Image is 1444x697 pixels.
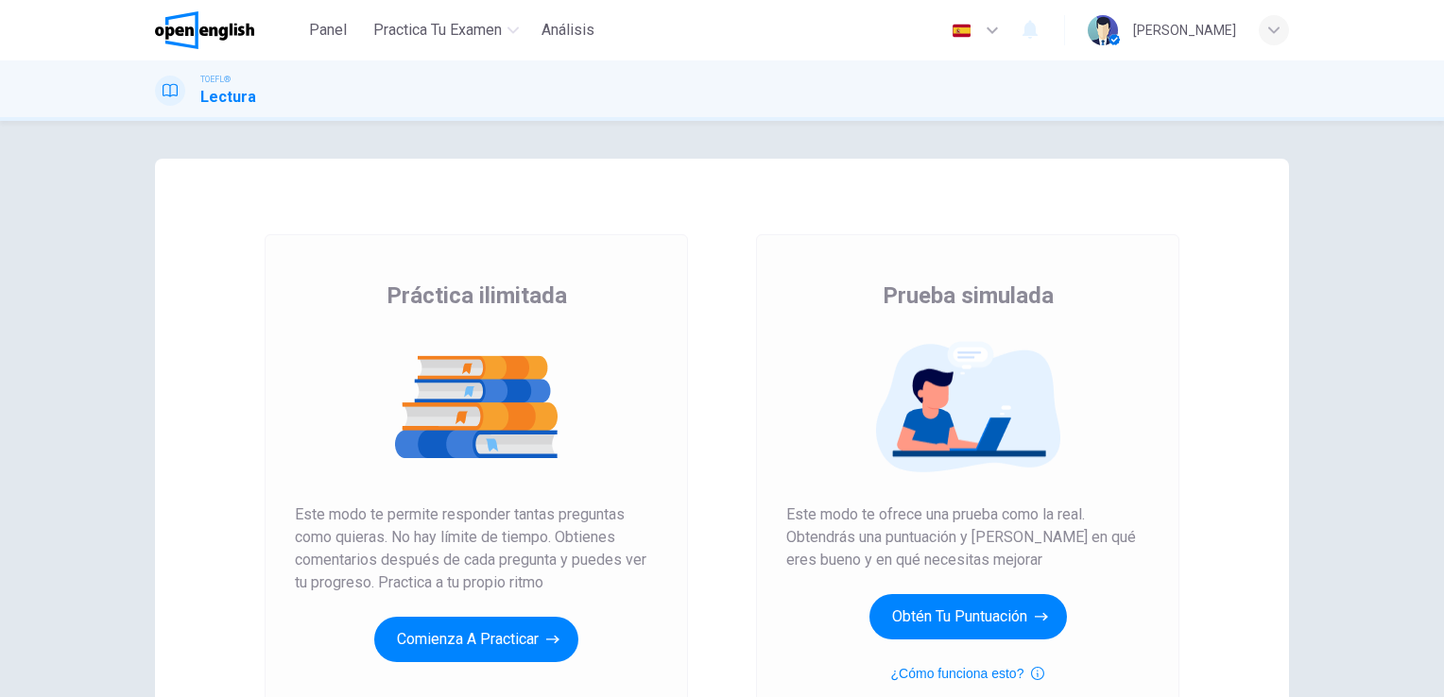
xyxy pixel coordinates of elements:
[541,19,594,42] span: Análisis
[309,19,347,42] span: Panel
[200,73,231,86] span: TOEFL®
[373,19,502,42] span: Practica tu examen
[534,13,602,47] button: Análisis
[883,280,1054,311] span: Prueba simulada
[1088,15,1118,45] img: Profile picture
[869,594,1067,639] button: Obtén tu puntuación
[366,13,526,47] button: Practica tu examen
[1133,19,1236,42] div: [PERSON_NAME]
[786,503,1149,571] span: Este modo te ofrece una prueba como la real. Obtendrás una puntuación y [PERSON_NAME] en qué eres...
[155,11,298,49] a: OpenEnglish logo
[374,617,578,662] button: Comienza a practicar
[295,503,658,594] span: Este modo te permite responder tantas preguntas como quieras. No hay límite de tiempo. Obtienes c...
[298,13,358,47] button: Panel
[950,24,973,38] img: es
[200,86,256,109] h1: Lectura
[155,11,254,49] img: OpenEnglish logo
[891,662,1045,685] button: ¿Cómo funciona esto?
[387,280,567,311] span: Práctica ilimitada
